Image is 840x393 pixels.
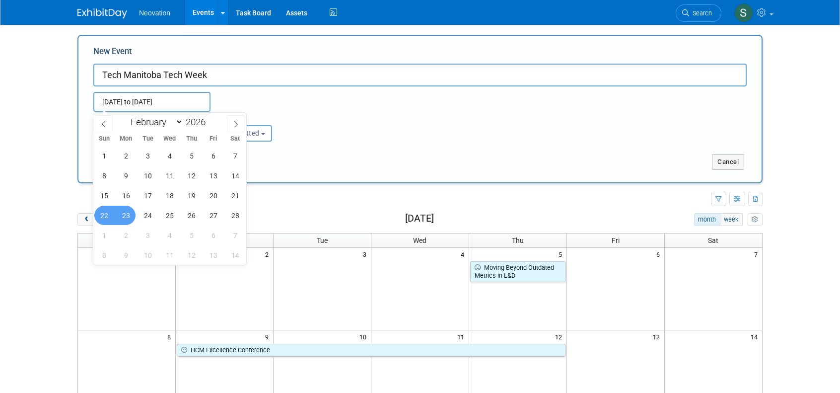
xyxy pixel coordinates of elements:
a: Search [676,4,721,22]
span: March 8, 2026 [94,245,114,265]
span: February 26, 2026 [182,206,201,225]
span: Sat [708,236,718,244]
button: month [694,213,720,226]
span: March 3, 2026 [138,226,157,245]
span: 3 [362,248,371,260]
span: March 6, 2026 [204,226,223,245]
span: February 28, 2026 [225,206,245,225]
span: February 16, 2026 [116,186,136,205]
span: Thu [512,236,524,244]
span: 5 [558,248,566,260]
span: 9 [264,330,273,343]
span: February 23, 2026 [116,206,136,225]
input: Start Date - End Date [93,92,210,112]
span: February 2, 2026 [116,146,136,165]
span: Fri [612,236,620,244]
span: 4 [460,248,469,260]
span: March 2, 2026 [116,226,136,245]
span: February 15, 2026 [94,186,114,205]
span: 12 [554,330,566,343]
span: March 12, 2026 [182,245,201,265]
span: Tue [317,236,328,244]
span: March 1, 2026 [94,226,114,245]
span: February 1, 2026 [94,146,114,165]
span: Search [689,9,712,17]
span: February 14, 2026 [225,166,245,185]
h2: [DATE] [405,213,434,224]
span: Tue [137,136,159,142]
span: February 25, 2026 [160,206,179,225]
span: 2 [264,248,273,260]
span: February 17, 2026 [138,186,157,205]
span: March 14, 2026 [225,245,245,265]
span: Sat [224,136,246,142]
span: 14 [750,330,762,343]
span: 11 [456,330,469,343]
span: 10 [358,330,371,343]
span: Wed [413,236,426,244]
span: February 5, 2026 [182,146,201,165]
div: Attendance / Format: [93,112,190,125]
span: Fri [203,136,224,142]
input: Name of Trade Show / Conference [93,64,747,86]
i: Personalize Calendar [752,217,758,223]
a: Moving Beyond Outdated Metrics in L&D [470,261,565,282]
select: Month [126,116,183,128]
span: February 10, 2026 [138,166,157,185]
div: Participation: [205,112,301,125]
span: February 24, 2026 [138,206,157,225]
button: week [720,213,743,226]
span: Mon [115,136,137,142]
span: Neovation [139,9,170,17]
span: 6 [655,248,664,260]
span: 7 [753,248,762,260]
span: February 8, 2026 [94,166,114,185]
span: February 12, 2026 [182,166,201,185]
button: Cancel [712,154,744,170]
span: February 9, 2026 [116,166,136,185]
button: myCustomButton [748,213,763,226]
span: February 11, 2026 [160,166,179,185]
span: February 18, 2026 [160,186,179,205]
span: February 13, 2026 [204,166,223,185]
span: March 11, 2026 [160,245,179,265]
span: Thu [181,136,203,142]
span: March 5, 2026 [182,226,201,245]
span: March 10, 2026 [138,245,157,265]
img: ExhibitDay [77,8,127,18]
span: February 19, 2026 [182,186,201,205]
input: Year [183,116,213,128]
span: February 22, 2026 [94,206,114,225]
span: February 6, 2026 [204,146,223,165]
span: February 20, 2026 [204,186,223,205]
span: February 3, 2026 [138,146,157,165]
span: February 7, 2026 [225,146,245,165]
span: 13 [652,330,664,343]
span: March 9, 2026 [116,245,136,265]
img: Susan Hurrell [734,3,753,22]
span: February 4, 2026 [160,146,179,165]
label: New Event [93,46,132,61]
span: Sun [93,136,115,142]
a: HCM Excellence Conference [177,344,565,357]
span: March 13, 2026 [204,245,223,265]
span: February 21, 2026 [225,186,245,205]
span: 8 [166,330,175,343]
span: March 4, 2026 [160,226,179,245]
span: February 27, 2026 [204,206,223,225]
button: prev [77,213,96,226]
span: Wed [159,136,181,142]
span: March 7, 2026 [225,226,245,245]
